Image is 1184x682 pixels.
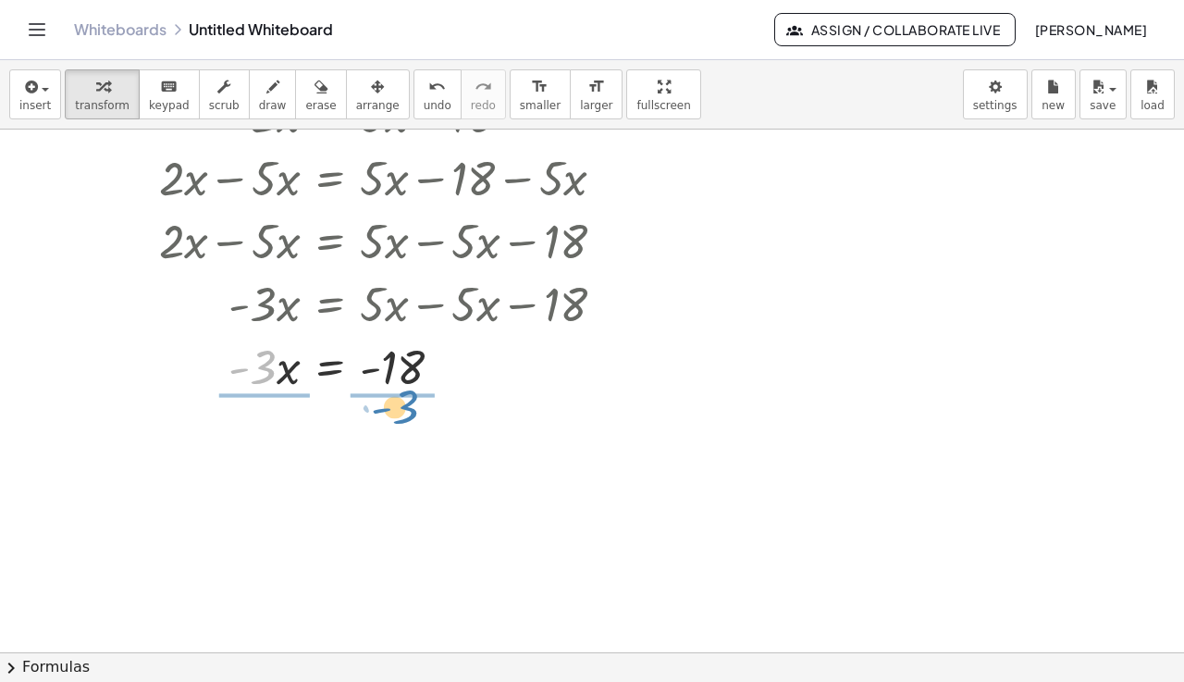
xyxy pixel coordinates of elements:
[305,99,336,112] span: erase
[1079,69,1127,119] button: save
[75,99,129,112] span: transform
[963,69,1028,119] button: settings
[626,69,700,119] button: fullscreen
[774,13,1016,46] button: Assign / Collaborate Live
[74,20,166,39] a: Whiteboards
[346,69,410,119] button: arrange
[424,99,451,112] span: undo
[1031,69,1076,119] button: new
[636,99,690,112] span: fullscreen
[1141,99,1165,112] span: load
[520,99,561,112] span: smaller
[461,69,506,119] button: redoredo
[531,76,549,98] i: format_size
[471,99,496,112] span: redo
[9,69,61,119] button: insert
[428,76,446,98] i: undo
[580,99,612,112] span: larger
[510,69,571,119] button: format_sizesmaller
[570,69,623,119] button: format_sizelarger
[139,69,200,119] button: keyboardkeypad
[1090,99,1116,112] span: save
[1034,21,1147,38] span: [PERSON_NAME]
[199,69,250,119] button: scrub
[790,21,1000,38] span: Assign / Collaborate Live
[209,99,240,112] span: scrub
[259,99,287,112] span: draw
[475,76,492,98] i: redo
[1042,99,1065,112] span: new
[973,99,1017,112] span: settings
[587,76,605,98] i: format_size
[149,99,190,112] span: keypad
[1130,69,1175,119] button: load
[249,69,297,119] button: draw
[160,76,178,98] i: keyboard
[356,99,400,112] span: arrange
[22,15,52,44] button: Toggle navigation
[413,69,462,119] button: undoundo
[1019,13,1162,46] button: [PERSON_NAME]
[295,69,346,119] button: erase
[65,69,140,119] button: transform
[19,99,51,112] span: insert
